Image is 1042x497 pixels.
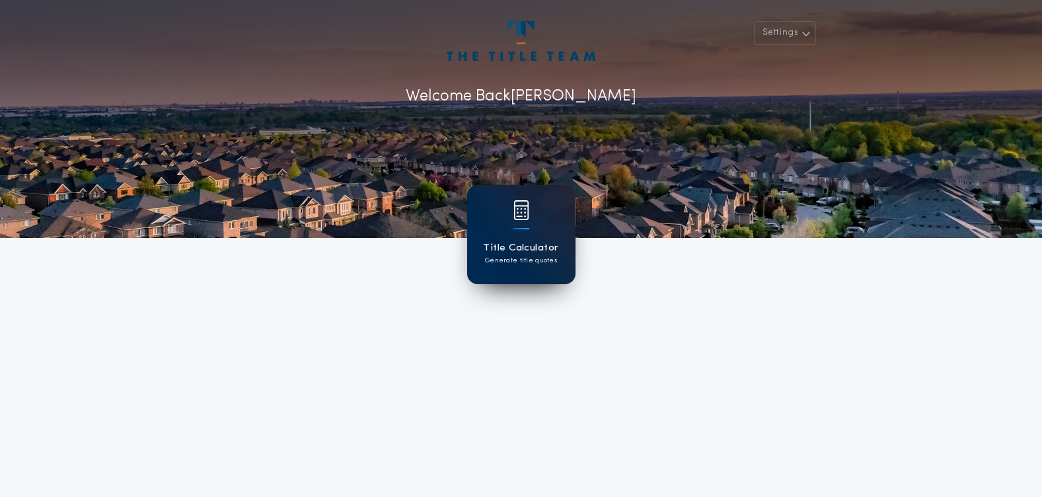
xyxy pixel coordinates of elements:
img: account-logo [447,21,595,61]
a: card iconTitle CalculatorGenerate title quotes [467,185,576,284]
h1: Title Calculator [483,241,558,256]
p: Generate title quotes [485,256,557,266]
img: card icon [513,200,529,220]
button: Settings [754,21,816,45]
p: Welcome Back [PERSON_NAME] [406,85,636,108]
